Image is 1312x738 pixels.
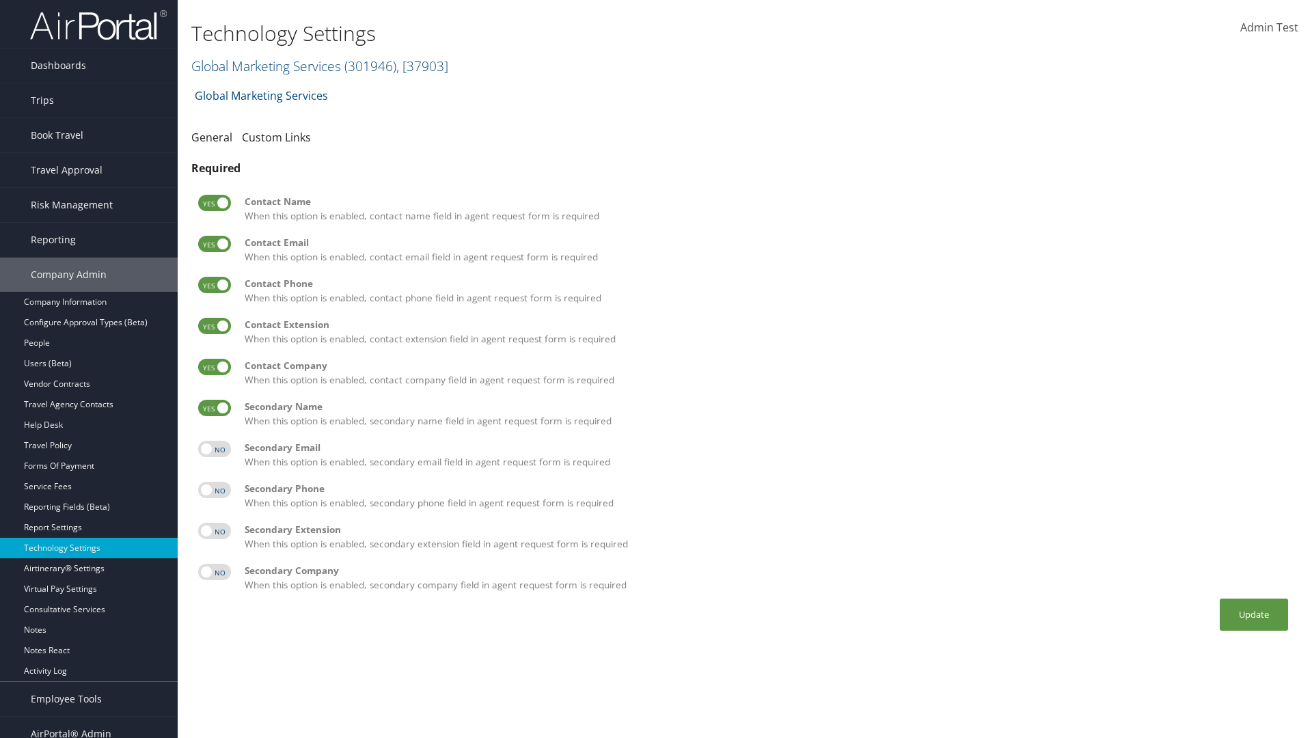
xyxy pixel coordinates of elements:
[245,441,1291,469] label: When this option is enabled, secondary email field in agent request form is required
[31,258,107,292] span: Company Admin
[245,195,1291,208] div: Contact Name
[31,682,102,716] span: Employee Tools
[245,400,1291,428] label: When this option is enabled, secondary name field in agent request form is required
[245,359,1291,372] div: Contact Company
[245,236,1291,264] label: When this option is enabled, contact email field in agent request form is required
[245,441,1291,454] div: Secondary Email
[245,195,1291,223] label: When this option is enabled, contact name field in agent request form is required
[245,564,1291,592] label: When this option is enabled, secondary company field in agent request form is required
[31,83,54,118] span: Trips
[30,9,167,41] img: airportal-logo.png
[191,130,232,145] a: General
[245,277,1291,290] div: Contact Phone
[31,153,102,187] span: Travel Approval
[1240,7,1298,49] a: Admin Test
[31,188,113,222] span: Risk Management
[1220,599,1288,631] button: Update
[31,223,76,257] span: Reporting
[245,318,1291,346] label: When this option is enabled, contact extension field in agent request form is required
[1240,20,1298,35] span: Admin Test
[245,277,1291,305] label: When this option is enabled, contact phone field in agent request form is required
[191,57,448,75] a: Global Marketing Services
[31,49,86,83] span: Dashboards
[396,57,448,75] span: , [ 37903 ]
[31,118,83,152] span: Book Travel
[245,359,1291,387] label: When this option is enabled, contact company field in agent request form is required
[245,318,1291,331] div: Contact Extension
[245,236,1291,249] div: Contact Email
[245,400,1291,413] div: Secondary Name
[245,523,1291,536] div: Secondary Extension
[344,57,396,75] span: ( 301946 )
[245,482,1291,495] div: Secondary Phone
[245,482,1291,510] label: When this option is enabled, secondary phone field in agent request form is required
[195,82,328,109] a: Global Marketing Services
[242,130,311,145] a: Custom Links
[245,523,1291,551] label: When this option is enabled, secondary extension field in agent request form is required
[245,564,1291,577] div: Secondary Company
[191,160,1298,176] div: Required
[191,19,929,48] h1: Technology Settings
